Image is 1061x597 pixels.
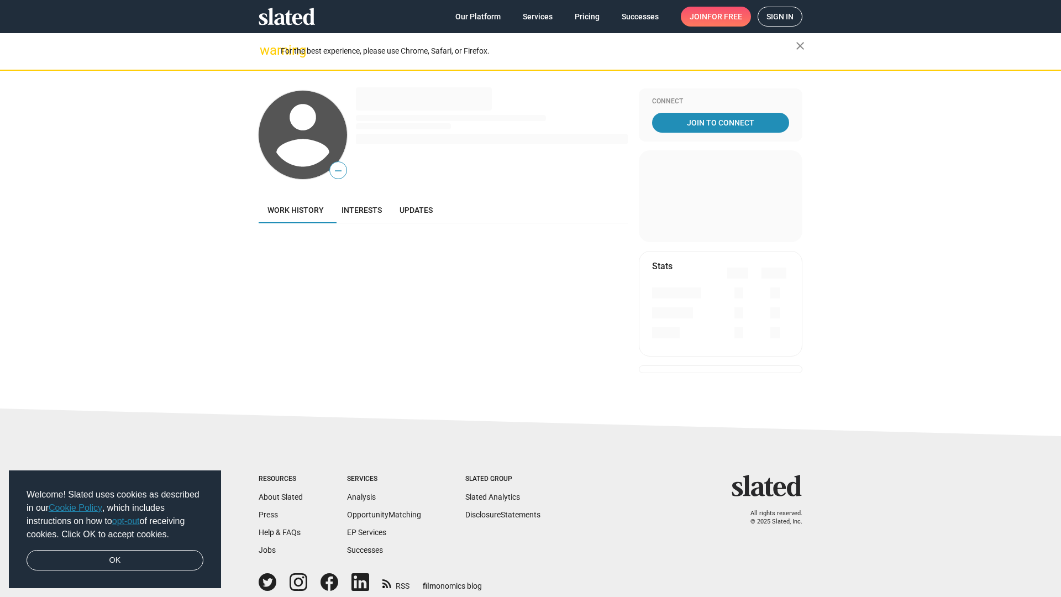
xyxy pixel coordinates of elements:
[347,475,421,484] div: Services
[382,574,409,591] a: RSS
[342,206,382,214] span: Interests
[794,39,807,53] mat-icon: close
[423,582,436,590] span: film
[259,546,276,554] a: Jobs
[575,7,600,27] span: Pricing
[27,550,203,571] a: dismiss cookie message
[681,7,751,27] a: Joinfor free
[652,260,673,272] mat-card-title: Stats
[347,510,421,519] a: OpportunityMatching
[391,197,442,223] a: Updates
[465,475,540,484] div: Slated Group
[260,44,273,57] mat-icon: warning
[652,97,789,106] div: Connect
[27,488,203,541] span: Welcome! Slated uses cookies as described in our , which includes instructions on how to of recei...
[758,7,802,27] a: Sign in
[465,493,520,501] a: Slated Analytics
[333,197,391,223] a: Interests
[523,7,553,27] span: Services
[259,528,301,537] a: Help & FAQs
[347,493,376,501] a: Analysis
[9,470,221,589] div: cookieconsent
[267,206,324,214] span: Work history
[259,493,303,501] a: About Slated
[514,7,561,27] a: Services
[259,197,333,223] a: Work history
[347,528,386,537] a: EP Services
[400,206,433,214] span: Updates
[739,510,802,526] p: All rights reserved. © 2025 Slated, Inc.
[281,44,796,59] div: For the best experience, please use Chrome, Safari, or Firefox.
[112,516,140,526] a: opt-out
[347,546,383,554] a: Successes
[49,503,102,512] a: Cookie Policy
[447,7,510,27] a: Our Platform
[766,7,794,26] span: Sign in
[330,164,346,178] span: —
[465,510,540,519] a: DisclosureStatements
[259,510,278,519] a: Press
[423,572,482,591] a: filmonomics blog
[690,7,742,27] span: Join
[707,7,742,27] span: for free
[566,7,608,27] a: Pricing
[654,113,787,133] span: Join To Connect
[455,7,501,27] span: Our Platform
[259,475,303,484] div: Resources
[652,113,789,133] a: Join To Connect
[622,7,659,27] span: Successes
[613,7,668,27] a: Successes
